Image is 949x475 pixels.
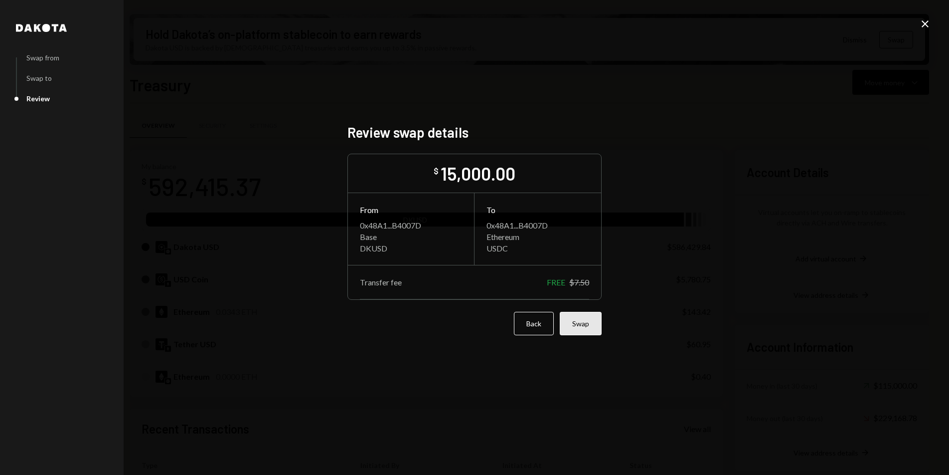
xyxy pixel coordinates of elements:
div: USDC [486,243,589,253]
div: From [360,205,462,215]
div: Swap from [26,53,59,62]
div: 0x48A1...B4007D [360,221,462,230]
div: Base [360,232,462,241]
div: To [486,205,589,215]
button: Back [514,312,554,335]
div: Swap to [26,74,52,82]
div: $ [434,166,439,176]
div: Review [26,94,50,103]
div: 15,000.00 [441,162,515,185]
button: Swap [560,312,602,335]
div: $7.50 [569,277,589,287]
div: Ethereum [486,232,589,241]
div: DKUSD [360,243,462,253]
div: 0x48A1...B4007D [486,221,589,230]
div: Transfer fee [360,277,402,287]
div: FREE [547,277,565,287]
h2: Review swap details [347,123,602,142]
